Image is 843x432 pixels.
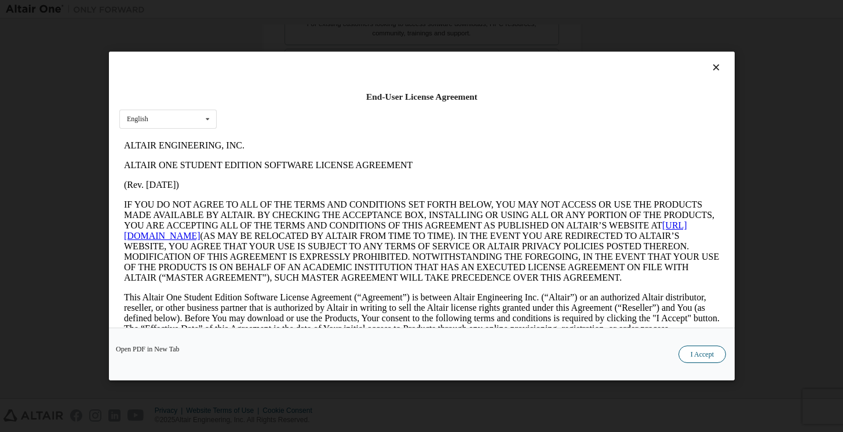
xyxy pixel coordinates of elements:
[5,24,600,35] p: ALTAIR ONE STUDENT EDITION SOFTWARE LICENSE AGREEMENT
[5,44,600,55] p: (Rev. [DATE])
[116,346,180,353] a: Open PDF in New Tab
[678,346,725,363] button: I Accept
[119,91,724,103] div: End-User License Agreement
[5,5,600,15] p: ALTAIR ENGINEERING, INC.
[5,64,600,147] p: IF YOU DO NOT AGREE TO ALL OF THE TERMS AND CONDITIONS SET FORTH BELOW, YOU MAY NOT ACCESS OR USE...
[127,115,148,122] div: English
[5,85,568,105] a: [URL][DOMAIN_NAME]
[5,157,600,198] p: This Altair One Student Edition Software License Agreement (“Agreement”) is between Altair Engine...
